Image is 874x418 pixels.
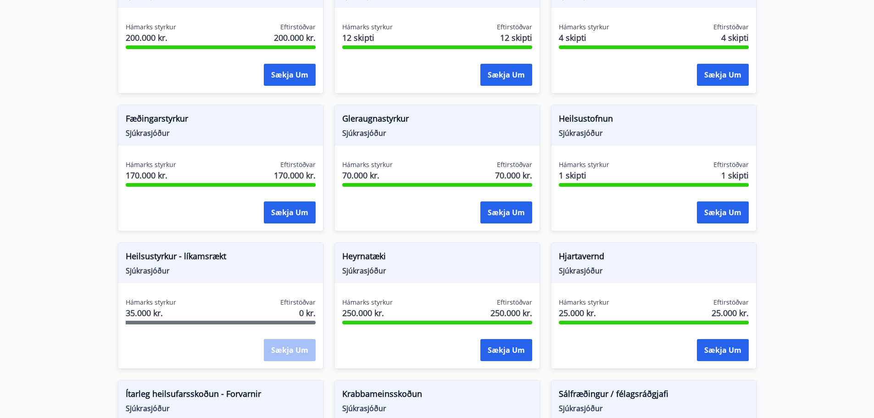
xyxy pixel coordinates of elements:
span: 0 kr. [299,307,316,319]
button: Sækja um [697,64,749,86]
button: Sækja um [697,201,749,223]
span: 250.000 kr. [342,307,393,319]
span: 35.000 kr. [126,307,176,319]
span: Heyrnatæki [342,250,532,266]
button: Sækja um [480,339,532,361]
span: Hámarks styrkur [559,298,609,307]
span: 1 skipti [721,169,749,181]
span: Sjúkrasjóður [559,403,749,413]
span: Sálfræðingur / félagsráðgjafi [559,388,749,403]
button: Sækja um [480,201,532,223]
span: Krabbameinsskoðun [342,388,532,403]
span: Hámarks styrkur [342,22,393,32]
span: Sjúkrasjóður [559,128,749,138]
span: Eftirstöðvar [280,22,316,32]
span: Gleraugnastyrkur [342,112,532,128]
span: Ítarleg heilsufarsskoðun - Forvarnir [126,388,316,403]
span: Sjúkrasjóður [342,266,532,276]
span: 25.000 kr. [712,307,749,319]
span: Sjúkrasjóður [559,266,749,276]
span: Hámarks styrkur [126,298,176,307]
span: Eftirstöðvar [713,298,749,307]
span: Eftirstöðvar [280,160,316,169]
span: Eftirstöðvar [497,298,532,307]
button: Sækja um [264,201,316,223]
span: Sjúkrasjóður [342,403,532,413]
span: 200.000 kr. [126,32,176,44]
span: 170.000 kr. [126,169,176,181]
span: Eftirstöðvar [497,22,532,32]
span: Eftirstöðvar [713,160,749,169]
span: Sjúkrasjóður [126,266,316,276]
span: Sjúkrasjóður [342,128,532,138]
span: 250.000 kr. [490,307,532,319]
span: 12 skipti [342,32,393,44]
span: Sjúkrasjóður [126,403,316,413]
span: Sjúkrasjóður [126,128,316,138]
span: Eftirstöðvar [497,160,532,169]
span: 170.000 kr. [274,169,316,181]
span: 25.000 kr. [559,307,609,319]
span: 4 skipti [721,32,749,44]
span: Hjartavernd [559,250,749,266]
span: Fæðingarstyrkur [126,112,316,128]
span: 4 skipti [559,32,609,44]
button: Sækja um [264,64,316,86]
span: Heilsustofnun [559,112,749,128]
span: 200.000 kr. [274,32,316,44]
span: Hámarks styrkur [342,160,393,169]
span: Hámarks styrkur [126,22,176,32]
span: 70.000 kr. [495,169,532,181]
span: Heilsustyrkur - líkamsrækt [126,250,316,266]
span: Eftirstöðvar [713,22,749,32]
span: 70.000 kr. [342,169,393,181]
span: Eftirstöðvar [280,298,316,307]
button: Sækja um [697,339,749,361]
span: 1 skipti [559,169,609,181]
button: Sækja um [480,64,532,86]
span: Hámarks styrkur [342,298,393,307]
span: Hámarks styrkur [559,22,609,32]
span: 12 skipti [500,32,532,44]
span: Hámarks styrkur [559,160,609,169]
span: Hámarks styrkur [126,160,176,169]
